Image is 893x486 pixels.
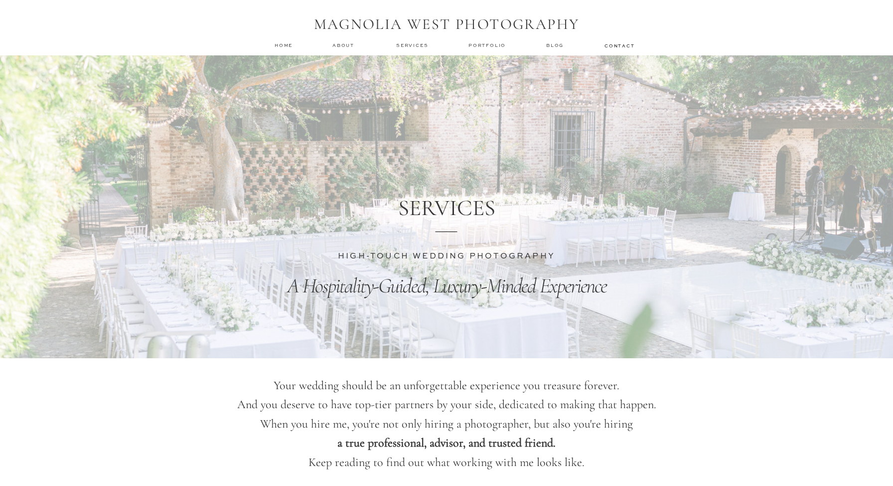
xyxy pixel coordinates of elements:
[199,376,694,473] p: Your wedding should be an unforgettable experience you treasure forever. And you deserve to have ...
[396,42,430,48] a: services
[275,42,294,48] a: home
[397,195,496,220] h1: SERVICES
[337,436,556,450] b: a true professional, advisor, and trusted friend.
[325,250,568,260] h3: HIGH-TOUCH WEDDING PHOTOGRAPHY
[332,42,357,49] a: about
[468,42,508,49] a: Portfolio
[546,42,566,49] a: Blog
[604,42,633,48] a: contact
[307,15,586,34] h1: MAGNOLIA WEST PHOTOGRAPHY
[243,272,650,301] p: A Hospitality-Guided, Luxury-Minded Experience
